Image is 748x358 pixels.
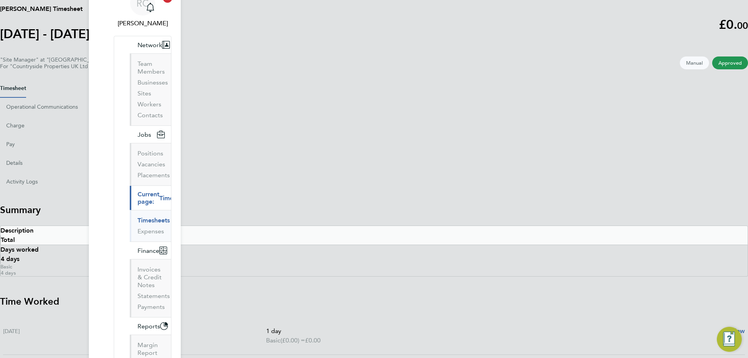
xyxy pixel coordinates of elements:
div: Total [0,235,748,245]
button: Operational Communications [6,98,82,116]
a: Workers [138,101,161,108]
span: Basic [266,336,280,345]
p: 1 day [266,326,724,336]
a: Placements [138,171,170,179]
span: View [730,327,745,335]
span: This timesheet has been approved. [712,56,748,69]
button: Pay [6,135,16,154]
span: This timesheet was manually created. [680,56,709,69]
a: Expenses [138,227,164,235]
span: Jobs [138,131,151,138]
button: Current page:Timesheets [130,186,206,210]
span: Current page: [138,190,159,205]
a: Businesses [138,79,168,86]
span: (£0.00) = [280,337,305,344]
span: Timesheets [159,194,192,202]
div: 4 days [0,254,748,264]
a: View [730,326,745,336]
button: Reports [130,317,174,335]
button: Jobs [130,126,171,143]
a: Vacancies [138,160,165,168]
app-decimal: £0. [719,17,748,32]
span: Finance [138,247,159,254]
div: 4 days [0,270,748,276]
span: Reports [138,323,160,330]
button: Engage Resource Center [717,327,742,352]
div: [DATE] [3,326,251,345]
button: Details [6,154,24,173]
span: Network [138,41,162,49]
a: Invoices & Credit Notes [138,266,162,289]
a: Statements [138,292,170,300]
span: Robyn Clarke [114,19,171,28]
span: 00 [737,20,748,31]
div: Current page:Timesheets [130,210,171,242]
span: £0.00 [305,337,321,344]
button: Activity Logs [6,173,39,191]
div: Days worked [0,245,748,254]
a: Payments [138,303,165,310]
button: Network [130,36,176,53]
a: Sites [138,90,151,97]
button: Charge [6,116,25,135]
div: Jobs [130,143,171,185]
button: Finance [130,242,173,259]
a: Contacts [138,111,163,119]
a: Positions [138,150,163,157]
div: Basic [0,264,748,270]
a: Margin Report [138,341,158,356]
div: Description [0,226,748,235]
a: Timesheets [138,217,170,224]
a: Team Members [138,60,165,75]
